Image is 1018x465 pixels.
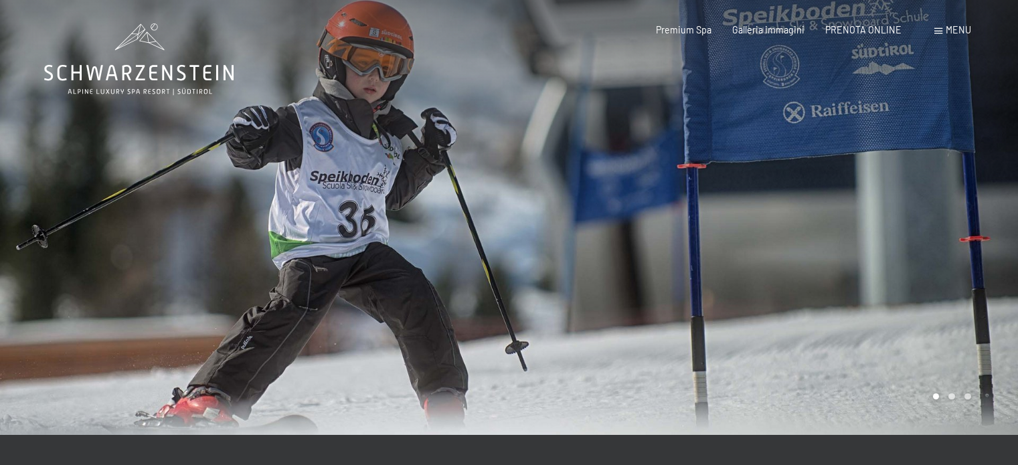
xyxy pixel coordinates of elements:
div: Carousel Page 2 [948,393,955,400]
div: Carousel Page 1 (Current Slide) [933,393,940,400]
a: Galleria immagini [732,24,804,35]
div: Carousel Page 3 [964,393,971,400]
span: Menu [946,24,971,35]
a: PRENOTA ONLINE [825,24,902,35]
a: Premium Spa [656,24,711,35]
div: Carousel Pagination [928,393,971,400]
